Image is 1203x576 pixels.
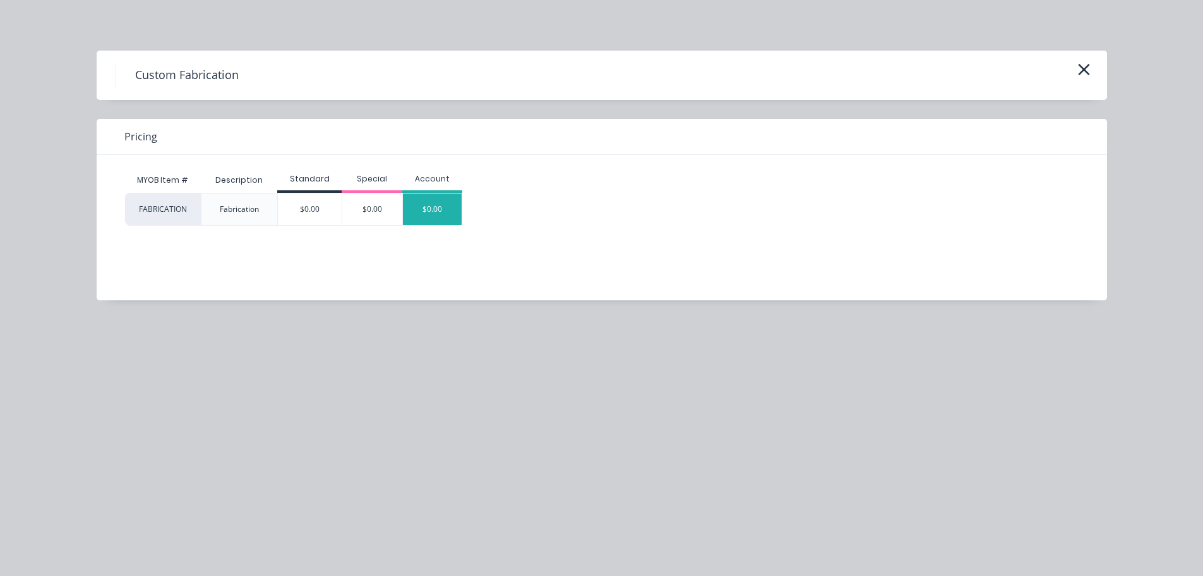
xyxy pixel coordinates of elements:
div: Standard [277,173,342,185]
div: Account [402,173,463,185]
div: $0.00 [278,193,342,225]
div: $0.00 [342,193,402,225]
div: Fabrication [220,204,259,215]
span: Pricing [124,129,157,144]
div: FABRICATION [125,193,201,226]
div: Description [205,164,273,196]
h4: Custom Fabrication [116,63,258,87]
div: Special [342,173,402,185]
div: $0.00 [403,193,462,225]
div: MYOB Item # [125,168,201,193]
